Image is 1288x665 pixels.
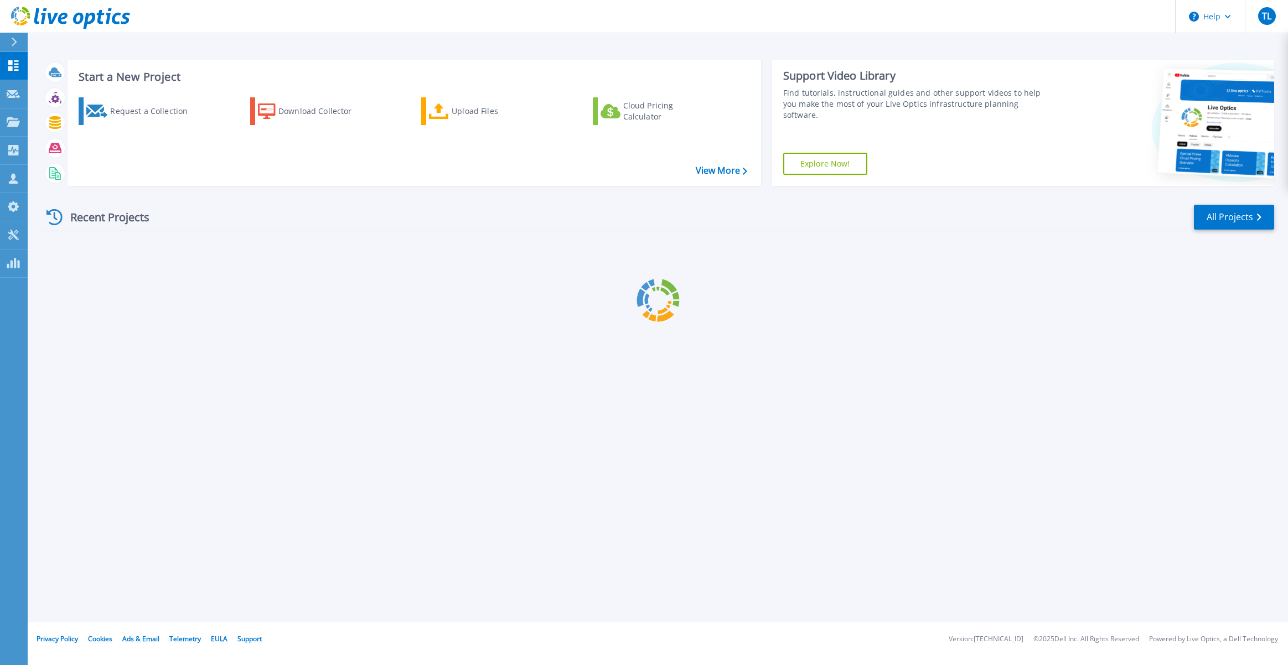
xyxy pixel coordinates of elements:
[452,100,540,122] div: Upload Files
[88,634,112,643] a: Cookies
[696,165,747,176] a: View More
[122,634,159,643] a: Ads & Email
[211,634,227,643] a: EULA
[1194,205,1274,230] a: All Projects
[278,100,367,122] div: Download Collector
[949,636,1023,643] li: Version: [TECHNICAL_ID]
[593,97,716,125] a: Cloud Pricing Calculator
[783,87,1042,121] div: Find tutorials, instructional guides and other support videos to help you make the most of your L...
[237,634,262,643] a: Support
[250,97,374,125] a: Download Collector
[169,634,201,643] a: Telemetry
[421,97,545,125] a: Upload Files
[1262,12,1271,20] span: TL
[783,153,867,175] a: Explore Now!
[783,69,1042,83] div: Support Video Library
[79,97,202,125] a: Request a Collection
[79,71,747,83] h3: Start a New Project
[110,100,199,122] div: Request a Collection
[623,100,712,122] div: Cloud Pricing Calculator
[1033,636,1139,643] li: © 2025 Dell Inc. All Rights Reserved
[43,204,164,231] div: Recent Projects
[37,634,78,643] a: Privacy Policy
[1149,636,1278,643] li: Powered by Live Optics, a Dell Technology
